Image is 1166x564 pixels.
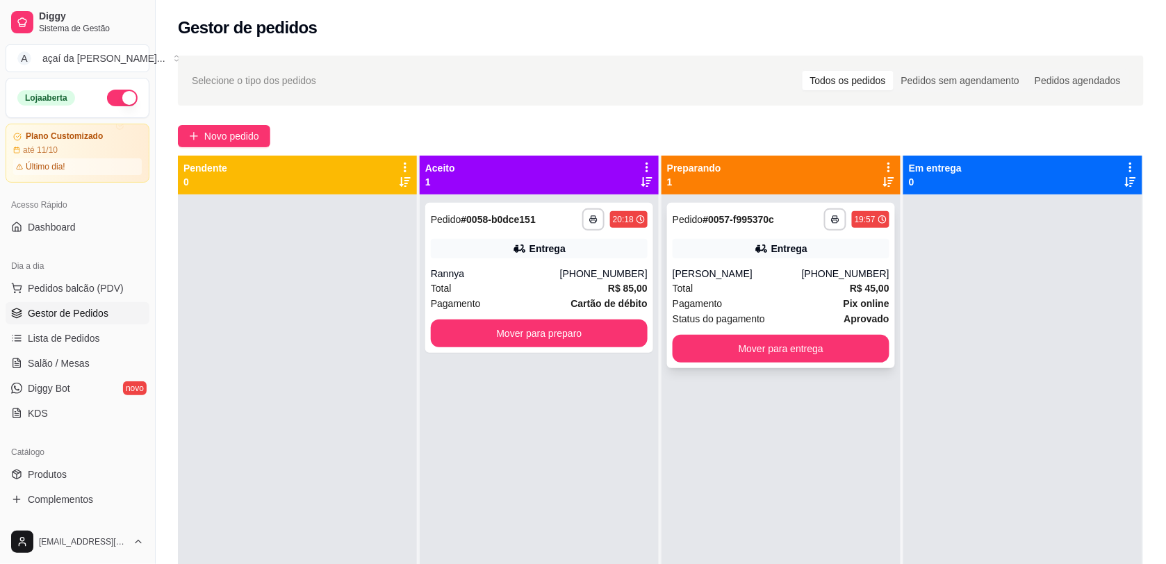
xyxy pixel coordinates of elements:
a: Diggy Botnovo [6,377,149,399]
div: Catálogo [6,441,149,463]
article: até 11/10 [23,144,58,156]
strong: aprovado [844,313,889,324]
p: 1 [425,175,455,189]
div: Dia a dia [6,255,149,277]
div: Rannya [431,267,560,281]
button: Mover para entrega [673,335,889,363]
span: Complementos [28,492,93,506]
span: Total [431,281,452,296]
span: Dashboard [28,220,76,234]
a: DiggySistema de Gestão [6,6,149,39]
p: 0 [183,175,227,189]
span: plus [189,131,199,141]
h2: Gestor de pedidos [178,17,318,39]
a: Gestor de Pedidos [6,302,149,324]
span: KDS [28,406,48,420]
a: Plano Customizadoaté 11/10Último dia! [6,124,149,183]
span: Pedido [431,214,461,225]
button: Alterar Status [107,90,138,106]
button: Novo pedido [178,125,270,147]
button: Pedidos balcão (PDV) [6,277,149,299]
span: Selecione o tipo dos pedidos [192,73,316,88]
div: [PHONE_NUMBER] [802,267,889,281]
span: Pedidos balcão (PDV) [28,281,124,295]
span: Total [673,281,693,296]
article: Plano Customizado [26,131,103,142]
div: Entrega [771,242,807,256]
span: Diggy Bot [28,381,70,395]
button: Mover para preparo [431,320,648,347]
strong: R$ 85,00 [608,283,648,294]
a: KDS [6,402,149,424]
div: Todos os pedidos [803,71,894,90]
strong: Pix online [844,298,889,309]
span: Pagamento [673,296,723,311]
p: Pendente [183,161,227,175]
strong: # 0058-b0dce151 [461,214,536,225]
a: Produtos [6,463,149,486]
article: Último dia! [26,161,65,172]
strong: R$ 45,00 [850,283,889,294]
span: Diggy [39,10,144,23]
span: Gestor de Pedidos [28,306,108,320]
p: 0 [909,175,962,189]
p: 1 [667,175,721,189]
div: Entrega [529,242,566,256]
div: 19:57 [855,214,876,225]
div: [PERSON_NAME] [673,267,802,281]
p: Em entrega [909,161,962,175]
span: Pagamento [431,296,481,311]
div: açaí da [PERSON_NAME] ... [42,51,165,65]
span: Lista de Pedidos [28,331,100,345]
span: A [17,51,31,65]
span: Salão / Mesas [28,356,90,370]
a: Salão / Mesas [6,352,149,374]
span: Pedido [673,214,703,225]
div: 20:18 [613,214,634,225]
div: Pedidos agendados [1027,71,1128,90]
span: Status do pagamento [673,311,765,326]
span: [EMAIL_ADDRESS][DOMAIN_NAME] [39,536,127,547]
a: Complementos [6,488,149,511]
strong: Cartão de débito [571,298,648,309]
span: Sistema de Gestão [39,23,144,34]
div: Pedidos sem agendamento [894,71,1027,90]
button: Select a team [6,44,149,72]
div: Loja aberta [17,90,75,106]
p: Preparando [667,161,721,175]
a: Lista de Pedidos [6,327,149,349]
p: Aceito [425,161,455,175]
div: Acesso Rápido [6,194,149,216]
a: Dashboard [6,216,149,238]
span: Novo pedido [204,128,259,144]
button: [EMAIL_ADDRESS][DOMAIN_NAME] [6,525,149,558]
div: [PHONE_NUMBER] [560,267,648,281]
strong: # 0057-f995370c [703,214,775,225]
span: Produtos [28,467,67,481]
